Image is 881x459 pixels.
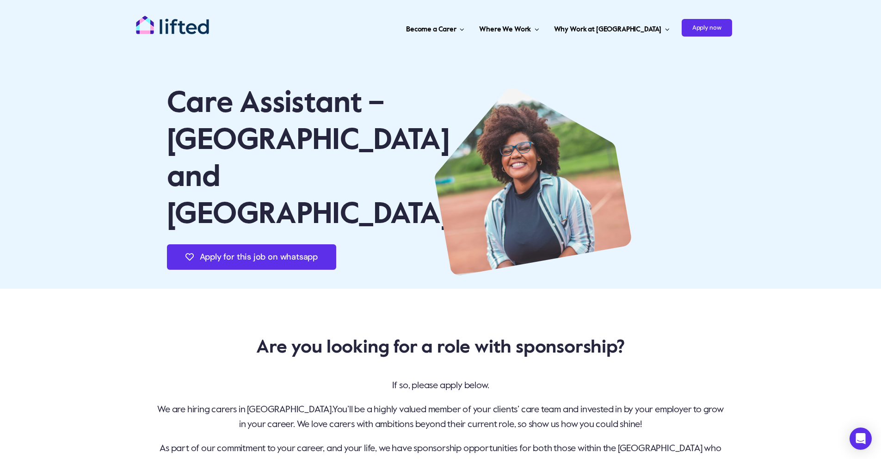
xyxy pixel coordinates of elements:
[157,405,333,415] span: We are hiring carers in [GEOGRAPHIC_DATA].
[239,405,724,429] span: You’ll be a highly valued member of your clients’ care team and invested in by your employer to g...
[256,338,624,357] span: Are you looking for a role with sponsorship?
[476,14,542,42] a: Where We Work
[167,244,336,270] a: Apply for this job on whatsapp
[406,22,456,37] span: Become a Carer
[403,14,467,42] a: Become a Carer
[850,428,872,450] div: Open Intercom Messenger
[682,19,732,37] span: Apply now
[200,252,318,262] span: Apply for this job on whatsapp
[281,14,732,42] nav: Carer Jobs Menu
[479,22,531,37] span: Where We Work
[167,89,450,229] span: Care Assistant – [GEOGRAPHIC_DATA] and [GEOGRAPHIC_DATA]
[136,15,209,25] a: lifted-logo
[554,22,662,37] span: Why Work at [GEOGRAPHIC_DATA]
[551,14,672,42] a: Why Work at [GEOGRAPHIC_DATA]
[421,69,633,279] img: Carer Img
[392,381,489,391] span: If so, please apply below.
[682,14,732,42] a: Apply now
